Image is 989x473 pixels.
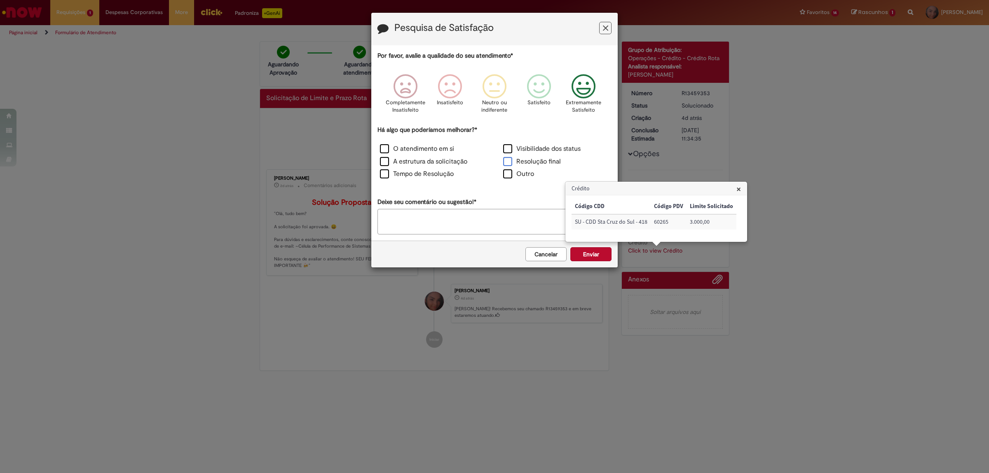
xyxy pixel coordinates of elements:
th: Código CDD [572,199,651,214]
span: × [736,183,741,194]
div: Extremamente Satisfeito [562,68,605,124]
p: Satisfeito [527,99,551,107]
label: Outro [503,169,534,179]
button: Enviar [570,247,612,261]
td: Limite Solicitado: 3.000,00 [687,214,736,229]
label: Pesquisa de Satisfação [394,23,494,33]
div: Crédito [565,181,748,242]
th: Código PDV [651,199,687,214]
p: Extremamente Satisfeito [566,99,601,114]
div: Neutro ou indiferente [473,68,516,124]
p: Completamente Insatisfeito [386,99,425,114]
div: Insatisfeito [429,68,471,124]
p: Neutro ou indiferente [480,99,509,114]
th: Limite Solicitado [687,199,736,214]
label: Visibilidade dos status [503,144,581,154]
label: Por favor, avalie a qualidade do seu atendimento* [377,52,513,60]
div: Completamente Insatisfeito [384,68,426,124]
label: A estrutura da solicitação [380,157,467,166]
button: Cancelar [525,247,567,261]
p: Insatisfeito [437,99,463,107]
td: Código CDD: SU - CDD Sta Cruz do Sul - 418 [572,214,651,229]
label: O atendimento em si [380,144,454,154]
button: Close [736,185,741,193]
label: Resolução final [503,157,561,166]
td: Código PDV: 60265 [651,214,687,229]
label: Deixe seu comentário ou sugestão!* [377,198,476,206]
div: Satisfeito [518,68,560,124]
h3: Crédito [566,182,747,195]
label: Tempo de Resolução [380,169,454,179]
div: Há algo que poderíamos melhorar?* [377,126,612,181]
